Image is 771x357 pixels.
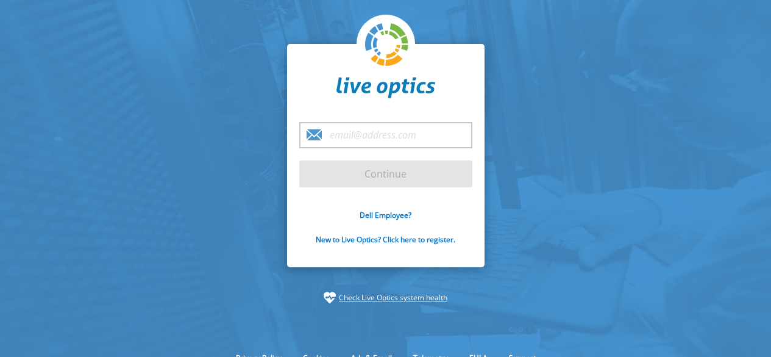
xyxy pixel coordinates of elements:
a: Check Live Optics system health [339,292,447,304]
img: status-check-icon.svg [324,292,336,304]
input: email@address.com [299,122,472,148]
a: Dell Employee? [360,210,411,220]
img: liveoptics-logo.svg [365,23,409,67]
a: New to Live Optics? Click here to register. [316,234,455,245]
img: liveoptics-word.svg [336,77,435,99]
